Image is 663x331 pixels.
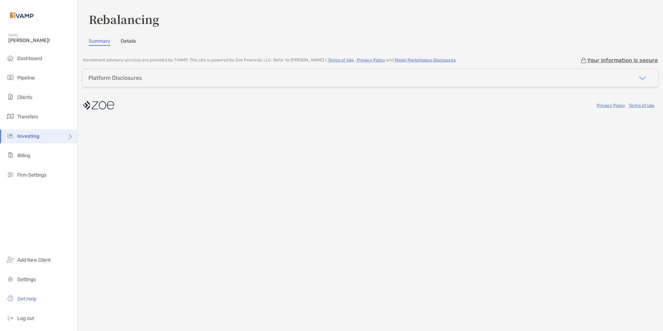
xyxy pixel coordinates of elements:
span: Transfers [17,114,38,120]
img: icon arrow [638,74,647,82]
a: Privacy Policy [357,58,385,62]
span: Add New Client [17,257,51,263]
img: add_new_client icon [6,255,15,264]
img: Zoe Logo [8,3,35,28]
img: company logo [83,97,114,113]
span: Dashboard [17,56,42,61]
span: [PERSON_NAME]! [8,37,73,43]
a: Model Marketplace Disclosures [395,58,456,62]
img: billing icon [6,151,15,159]
img: dashboard icon [6,54,15,62]
div: Platform Disclosures [88,75,142,81]
span: Firm Settings [17,172,46,178]
span: Billing [17,153,30,159]
img: clients icon [6,93,15,101]
h3: Rebalancing [89,11,652,27]
a: Summary [89,38,110,46]
img: get-help icon [6,294,15,303]
img: logout icon [6,314,15,322]
img: transfers icon [6,112,15,120]
a: Privacy Policy [597,103,625,108]
p: Investment advisory services are provided by TVAMP . This site is powered by Zoe Financial, LLC. ... [83,58,457,63]
span: Log out [17,315,34,321]
span: Investing [17,133,40,139]
a: Details [121,38,136,46]
span: Settings [17,277,36,282]
a: Terms of Use [629,103,654,108]
img: investing icon [6,131,15,140]
img: firm-settings icon [6,170,15,179]
a: Terms of Use [328,58,354,62]
img: settings icon [6,275,15,283]
span: Pipeline [17,75,35,81]
img: pipeline icon [6,73,15,82]
p: Your information is secure [587,57,658,63]
span: Clients [17,94,32,100]
span: Get Help [17,296,36,302]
